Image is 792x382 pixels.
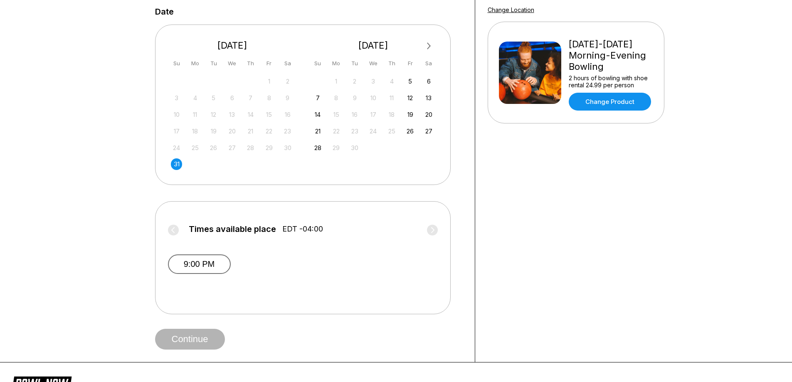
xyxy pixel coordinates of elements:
div: Not available Monday, August 11th, 2025 [190,109,201,120]
div: Th [386,58,397,69]
span: EDT -04:00 [282,224,323,234]
div: Not available Wednesday, August 6th, 2025 [227,92,238,104]
div: Not available Saturday, August 16th, 2025 [282,109,293,120]
div: We [227,58,238,69]
div: Tu [208,58,219,69]
div: Not available Friday, August 1st, 2025 [264,76,275,87]
div: Not available Sunday, August 10th, 2025 [171,109,182,120]
div: Not available Thursday, September 4th, 2025 [386,76,397,87]
div: Not available Tuesday, September 23rd, 2025 [349,126,360,137]
div: Not available Monday, September 22nd, 2025 [331,126,342,137]
div: Not available Thursday, September 25th, 2025 [386,126,397,137]
div: Not available Monday, August 25th, 2025 [190,142,201,153]
div: Not available Sunday, August 24th, 2025 [171,142,182,153]
div: Choose Friday, September 26th, 2025 [405,126,416,137]
div: Not available Friday, August 8th, 2025 [264,92,275,104]
div: Not available Monday, September 15th, 2025 [331,109,342,120]
a: Change Location [488,6,534,13]
div: [DATE]-[DATE] Morning-Evening Bowling [569,39,653,72]
div: Not available Thursday, August 21st, 2025 [245,126,256,137]
div: Not available Saturday, August 2nd, 2025 [282,76,293,87]
div: Not available Thursday, September 11th, 2025 [386,92,397,104]
div: We [368,58,379,69]
div: Not available Monday, September 1st, 2025 [331,76,342,87]
a: Change Product [569,93,651,111]
div: Su [312,58,323,69]
div: Not available Tuesday, August 5th, 2025 [208,92,219,104]
div: Not available Wednesday, September 24th, 2025 [368,126,379,137]
div: 2 hours of bowling with shoe rental 24.99 per person [569,74,653,89]
img: Friday-Sunday Morning-Evening Bowling [499,42,561,104]
div: Not available Tuesday, September 2nd, 2025 [349,76,360,87]
div: Fr [405,58,416,69]
div: Not available Friday, August 15th, 2025 [264,109,275,120]
span: Times available place [189,224,276,234]
div: Not available Friday, August 29th, 2025 [264,142,275,153]
div: Choose Saturday, September 27th, 2025 [423,126,434,137]
div: Not available Wednesday, September 3rd, 2025 [368,76,379,87]
div: Not available Wednesday, August 13th, 2025 [227,109,238,120]
div: Tu [349,58,360,69]
div: Not available Tuesday, September 30th, 2025 [349,142,360,153]
div: Not available Tuesday, August 26th, 2025 [208,142,219,153]
div: month 2025-08 [170,75,295,170]
div: Choose Sunday, September 14th, 2025 [312,109,323,120]
div: Not available Tuesday, August 12th, 2025 [208,109,219,120]
div: Choose Friday, September 12th, 2025 [405,92,416,104]
div: Not available Monday, August 4th, 2025 [190,92,201,104]
div: Not available Tuesday, August 19th, 2025 [208,126,219,137]
div: Not available Saturday, August 30th, 2025 [282,142,293,153]
div: Choose Saturday, September 6th, 2025 [423,76,434,87]
div: Not available Thursday, August 7th, 2025 [245,92,256,104]
div: Not available Tuesday, September 16th, 2025 [349,109,360,120]
div: Choose Friday, September 19th, 2025 [405,109,416,120]
div: Not available Saturday, August 23rd, 2025 [282,126,293,137]
button: 9:00 PM [168,254,231,274]
div: Choose Friday, September 5th, 2025 [405,76,416,87]
button: Next Month [422,39,436,53]
div: month 2025-09 [311,75,436,153]
div: [DATE] [168,40,297,51]
div: Not available Monday, September 29th, 2025 [331,142,342,153]
div: Fr [264,58,275,69]
div: Not available Wednesday, September 10th, 2025 [368,92,379,104]
div: Choose Sunday, September 28th, 2025 [312,142,323,153]
div: Th [245,58,256,69]
div: Not available Thursday, August 28th, 2025 [245,142,256,153]
div: Mo [190,58,201,69]
div: Choose Saturday, September 13th, 2025 [423,92,434,104]
div: Not available Monday, September 8th, 2025 [331,92,342,104]
div: Not available Wednesday, August 27th, 2025 [227,142,238,153]
div: Su [171,58,182,69]
div: Choose Sunday, August 31st, 2025 [171,158,182,170]
div: Not available Wednesday, August 20th, 2025 [227,126,238,137]
div: Not available Sunday, August 17th, 2025 [171,126,182,137]
div: Choose Saturday, September 20th, 2025 [423,109,434,120]
div: Not available Tuesday, September 9th, 2025 [349,92,360,104]
div: Not available Monday, August 18th, 2025 [190,126,201,137]
div: Not available Saturday, August 9th, 2025 [282,92,293,104]
div: Sa [423,58,434,69]
label: Date [155,7,174,16]
div: Choose Sunday, September 7th, 2025 [312,92,323,104]
div: Not available Thursday, September 18th, 2025 [386,109,397,120]
div: Not available Friday, August 22nd, 2025 [264,126,275,137]
div: [DATE] [309,40,438,51]
div: Not available Thursday, August 14th, 2025 [245,109,256,120]
div: Sa [282,58,293,69]
div: Choose Sunday, September 21st, 2025 [312,126,323,137]
div: Mo [331,58,342,69]
div: Not available Sunday, August 3rd, 2025 [171,92,182,104]
div: Not available Wednesday, September 17th, 2025 [368,109,379,120]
